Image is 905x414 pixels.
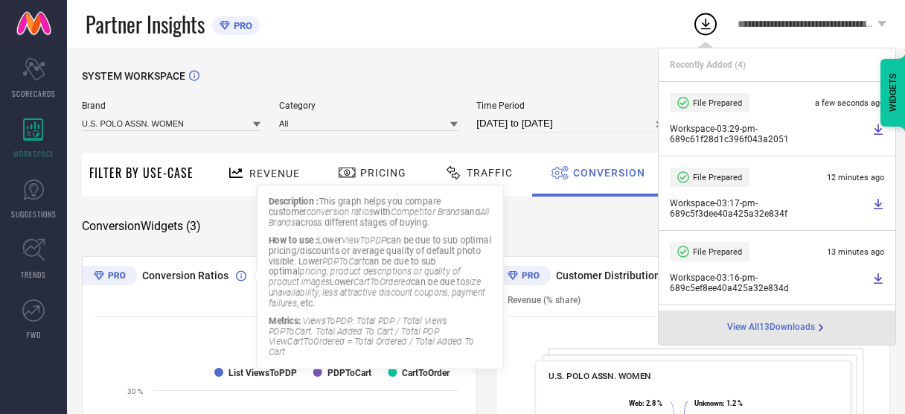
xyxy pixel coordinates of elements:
text: 30 % [127,387,143,395]
span: Conversion Ratios [142,270,228,281]
em: PDPToCart: Total Added To Cart / Total PDP ViewCartToOrdered = Total Ordered / Total Added To Cart [269,326,474,357]
strong: Metrics: [269,316,301,326]
span: Revenue [249,168,300,179]
span: Filter By Use-Case [89,164,194,182]
text: : 2.8 % [629,399,662,407]
div: This graph helps you compare customer with and across different stages of buying. [269,197,492,228]
span: Workspace - 03:17-pm - 689c5f3dee40a425a32e834f [670,198,869,219]
span: Recently Added ( 4 ) [670,60,746,70]
span: Time Period [476,101,670,111]
span: U.S. POLO ASSN. WOMEN [549,371,651,381]
span: Workspace - 03:16-pm - 689c5ef8ee40a425a32e834d [670,273,869,293]
span: File Prepared [693,247,742,257]
em: conversion ratios [307,207,374,217]
a: Download [872,198,884,219]
em: CartToOrdered [354,277,411,287]
em: All Brands [269,207,490,228]
tspan: Web [629,399,642,407]
text: PDPToCart [327,368,371,378]
input: Select time period [476,115,670,133]
text: : 1.2 % [694,399,742,407]
span: Traffic [467,167,513,179]
div: Open download page [727,322,827,334]
a: Download [872,273,884,293]
span: Conversion [573,167,645,179]
span: SCORECARDS [12,88,56,99]
span: FWD [27,329,41,340]
span: PRO [230,20,252,31]
text: CartToOrder [402,368,450,378]
tspan: Unknown [694,399,722,407]
span: Category [279,101,458,111]
span: File Prepared [693,173,742,182]
em: size unavailability, less attractive discount coupons, payment failures [269,277,485,308]
span: WORKSPACE [13,148,54,159]
strong: How to use : [269,235,318,246]
span: Brand [82,101,260,111]
em: Competitor Brands [391,207,464,217]
span: SYSTEM WORKSPACE [82,70,185,82]
em: ViewToPDP [342,235,386,246]
span: Pricing [360,167,406,179]
div: Open download list [692,10,719,37]
span: Customer Distribution Across Device/OS [556,270,746,281]
span: Revenue (% share) [508,295,581,305]
em: pricing, product descriptions or quality of product images [269,267,461,287]
span: TRENDS [21,269,46,280]
span: Partner Insights [86,9,205,39]
div: Premium [496,266,551,288]
a: Download [872,124,884,144]
span: 13 minutes ago [827,247,884,257]
span: File Prepared [693,98,742,108]
div: Premium [82,266,137,288]
span: a few seconds ago [815,98,884,108]
div: Lower can be due to sub optimal pricing/discounts or average quality of default photo visible. Lo... [269,235,492,308]
span: View All 13 Downloads [727,322,815,334]
a: View All13Downloads [727,322,827,334]
em: ViewsToPDP: Total PDP / Total Views [303,316,447,326]
span: 12 minutes ago [827,173,884,182]
em: PDPToCart [322,256,365,267]
span: Workspace - 03:29-pm - 689c61f28d1c396f043a2051 [670,124,869,144]
strong: Description : [269,197,319,207]
span: Conversion Widgets ( 3 ) [82,219,201,234]
span: SUGGESTIONS [11,208,57,220]
text: List ViewsToPDP [228,368,297,378]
